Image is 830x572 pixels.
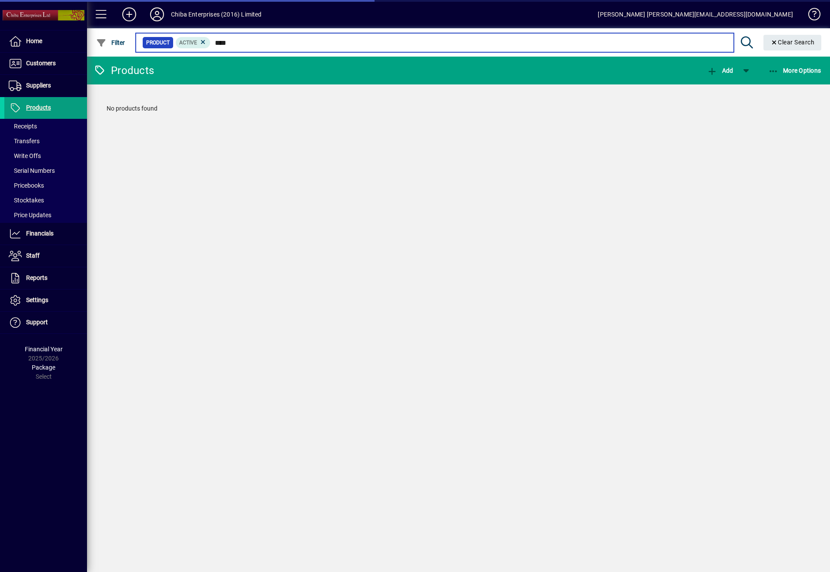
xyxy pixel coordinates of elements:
[4,312,87,333] a: Support
[9,212,51,219] span: Price Updates
[4,53,87,74] a: Customers
[705,63,735,78] button: Add
[115,7,143,22] button: Add
[9,152,41,159] span: Write Offs
[9,123,37,130] span: Receipts
[4,208,87,222] a: Price Updates
[94,64,154,77] div: Products
[98,95,819,122] div: No products found
[26,82,51,89] span: Suppliers
[4,223,87,245] a: Financials
[802,2,819,30] a: Knowledge Base
[4,134,87,148] a: Transfers
[598,7,793,21] div: [PERSON_NAME] [PERSON_NAME][EMAIL_ADDRESS][DOMAIN_NAME]
[770,39,815,46] span: Clear Search
[4,193,87,208] a: Stocktakes
[9,167,55,174] span: Serial Numbers
[25,346,63,353] span: Financial Year
[766,63,823,78] button: More Options
[4,245,87,267] a: Staff
[9,138,40,145] span: Transfers
[4,178,87,193] a: Pricebooks
[176,37,211,48] mat-chip: Activation Status: Active
[4,267,87,289] a: Reports
[179,40,197,46] span: Active
[707,67,733,74] span: Add
[4,75,87,97] a: Suppliers
[4,119,87,134] a: Receipts
[26,274,47,281] span: Reports
[26,296,48,303] span: Settings
[4,163,87,178] a: Serial Numbers
[9,197,44,204] span: Stocktakes
[4,148,87,163] a: Write Offs
[26,252,40,259] span: Staff
[26,60,56,67] span: Customers
[4,289,87,311] a: Settings
[763,35,822,50] button: Clear
[768,67,821,74] span: More Options
[32,364,55,371] span: Package
[143,7,171,22] button: Profile
[9,182,44,189] span: Pricebooks
[26,104,51,111] span: Products
[96,39,125,46] span: Filter
[94,35,127,50] button: Filter
[26,319,48,326] span: Support
[146,38,170,47] span: Product
[26,230,54,237] span: Financials
[171,7,262,21] div: Chiba Enterprises (2016) Limited
[26,37,42,44] span: Home
[4,30,87,52] a: Home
